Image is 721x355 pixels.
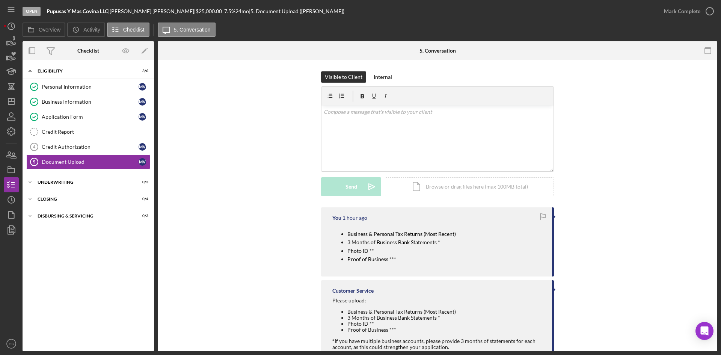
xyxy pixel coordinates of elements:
text: CS [9,342,14,346]
div: Personal Information [42,84,139,90]
div: $25,000.00 [196,8,224,14]
b: Pupusas Y Mas Covina LLC [47,8,108,14]
mark: 3 Months of Business Bank Statements * [347,239,440,245]
button: Internal [370,71,396,83]
div: M V [139,143,146,151]
li: Photo ID ** [347,321,545,327]
a: Application FormMV [26,109,150,124]
button: Activity [67,23,105,37]
button: Send [321,177,381,196]
button: Mark Complete [656,4,717,19]
button: 5. Conversation [158,23,216,37]
a: Credit Report [26,124,150,139]
tspan: 5 [33,160,35,164]
tspan: 4 [33,145,36,149]
li: 3 Months of Business Bank Statements * [347,315,545,321]
mark: Photo ID ** [347,248,374,254]
div: Credit Authorization [42,144,139,150]
li: Business & Personal Tax Returns (Most Recent) [347,309,545,315]
a: Personal InformationMV [26,79,150,94]
mark: Proof of Business *** [347,256,396,262]
div: 0 / 4 [135,197,148,201]
button: Overview [23,23,65,37]
label: 5. Conversation [174,27,211,33]
a: 5Document UploadMV [26,154,150,169]
div: Send [345,177,357,196]
button: Visible to Client [321,71,366,83]
div: 7.5 % [224,8,235,14]
div: Disbursing & Servicing [38,214,130,218]
mark: Business & Personal Tax Returns (Most Recent) [347,231,456,237]
div: Customer Service [332,288,374,294]
div: M V [139,83,146,91]
div: 0 / 3 [135,180,148,184]
div: [PERSON_NAME] [PERSON_NAME] | [110,8,196,14]
label: Activity [83,27,100,33]
div: You [332,215,341,221]
div: 5. Conversation [419,48,456,54]
div: | [47,8,110,14]
div: M V [139,158,146,166]
div: 24 mo [235,8,249,14]
button: CS [4,336,19,351]
div: 0 / 3 [135,214,148,218]
div: | 5. Document Upload ([PERSON_NAME]) [249,8,344,14]
div: M V [139,98,146,106]
a: 4Credit AuthorizationMV [26,139,150,154]
div: Document Upload [42,159,139,165]
li: Proof of Business *** [347,327,545,333]
label: Overview [39,27,60,33]
button: Checklist [107,23,149,37]
div: Application Form [42,114,139,120]
div: Underwriting [38,180,130,184]
div: Visible to Client [325,71,362,83]
div: Internal [374,71,392,83]
div: Business Information [42,99,139,105]
div: 3 / 6 [135,69,148,73]
span: Please upload: [332,297,366,304]
div: Eligibility [38,69,130,73]
a: Business InformationMV [26,94,150,109]
div: M V [139,113,146,121]
div: Closing [38,197,130,201]
div: Open Intercom Messenger [695,322,713,340]
div: Open [23,7,41,16]
div: Checklist [77,48,99,54]
label: Checklist [123,27,145,33]
div: Credit Report [42,129,150,135]
time: 2025-08-11 20:02 [342,215,367,221]
div: Mark Complete [664,4,700,19]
